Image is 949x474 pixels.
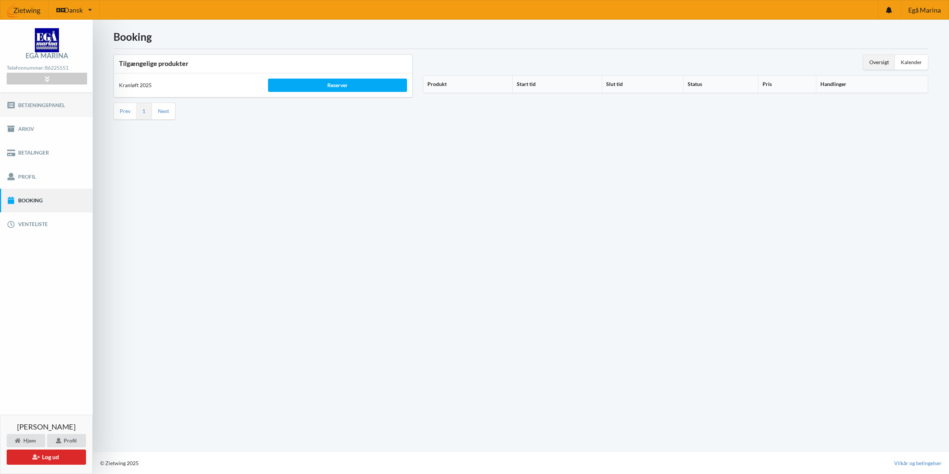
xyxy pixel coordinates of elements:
[512,76,601,93] th: Start tid
[894,460,942,467] a: Vilkår og betingelser
[35,28,59,52] img: logo
[423,76,512,93] th: Produkt
[45,64,69,71] strong: 86225551
[758,76,816,93] th: Pris
[683,76,758,93] th: Status
[7,434,45,447] div: Hjem
[26,52,68,59] div: Egå Marina
[816,76,928,93] th: Handlinger
[602,76,684,93] th: Slut tid
[7,63,87,73] div: Telefonnummer:
[158,108,169,115] a: Next
[113,30,928,43] h1: Booking
[64,7,83,13] span: Dansk
[120,108,130,115] a: Prev
[142,108,145,115] a: 1
[17,423,76,430] span: [PERSON_NAME]
[268,79,407,92] div: Reserver
[47,434,86,447] div: Profil
[863,55,895,70] div: Oversigt
[895,55,928,70] div: Kalender
[114,76,263,94] div: Kranløft 2025
[119,59,407,68] h3: Tilgængelige produkter
[908,7,941,13] span: Egå Marina
[7,450,86,465] button: Log ud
